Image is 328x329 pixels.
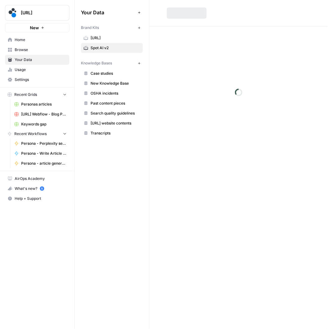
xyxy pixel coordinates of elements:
[81,43,143,53] a: Spot AI v2
[21,10,59,16] span: [URL]
[21,151,67,156] span: Persona - Write Article Content Brief
[12,158,69,168] a: Persona - article generation
[5,65,69,75] a: Usage
[12,139,69,148] a: Persona - Perplexity search
[15,176,67,181] span: AirOps Academy
[81,25,99,31] span: Brand Kits
[21,141,67,146] span: Persona - Perplexity search
[91,101,140,106] span: Past content pieces
[5,90,69,99] button: Recent Grids
[91,81,140,86] span: New Knowledge Base
[81,9,135,16] span: Your Data
[91,110,140,116] span: Search quality guidelines
[14,131,47,137] span: Recent Workflows
[15,67,67,73] span: Usage
[81,78,143,88] a: New Knowledge Base
[21,111,67,117] span: [URL] Webflow - Blog Posts Refresh
[15,77,67,82] span: Settings
[81,68,143,78] a: Case studies
[5,23,69,32] button: New
[81,98,143,108] a: Past content pieces
[81,33,143,43] a: [URL]
[12,99,69,109] a: Personas articles
[15,196,67,201] span: Help + Support
[15,37,67,43] span: Home
[12,148,69,158] a: Persona - Write Article Content Brief
[15,47,67,53] span: Browse
[81,128,143,138] a: Transcripts
[91,130,140,136] span: Transcripts
[91,120,140,126] span: [URL] website contents
[12,119,69,129] a: Keywords gap
[81,108,143,118] a: Search quality guidelines
[5,5,69,21] button: Workspace: spot.ai
[41,187,43,190] text: 5
[81,118,143,128] a: [URL] website contents
[5,55,69,65] a: Your Data
[21,121,67,127] span: Keywords gap
[21,161,67,166] span: Persona - article generation
[5,45,69,55] a: Browse
[5,174,69,184] a: AirOps Academy
[12,109,69,119] a: [URL] Webflow - Blog Posts Refresh
[5,194,69,204] button: Help + Support
[91,71,140,76] span: Case studies
[5,184,69,193] div: What's new?
[5,75,69,85] a: Settings
[91,35,140,41] span: [URL]
[91,45,140,51] span: Spot AI v2
[81,60,112,66] span: Knowledge Bases
[5,184,69,194] button: What's new? 5
[5,129,69,139] button: Recent Workflows
[40,186,44,191] a: 5
[30,25,39,31] span: New
[91,91,140,96] span: OSHA incidents
[81,88,143,98] a: OSHA incidents
[5,35,69,45] a: Home
[14,92,37,97] span: Recent Grids
[21,101,67,107] span: Personas articles
[7,7,18,18] img: spot.ai Logo
[15,57,67,63] span: Your Data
